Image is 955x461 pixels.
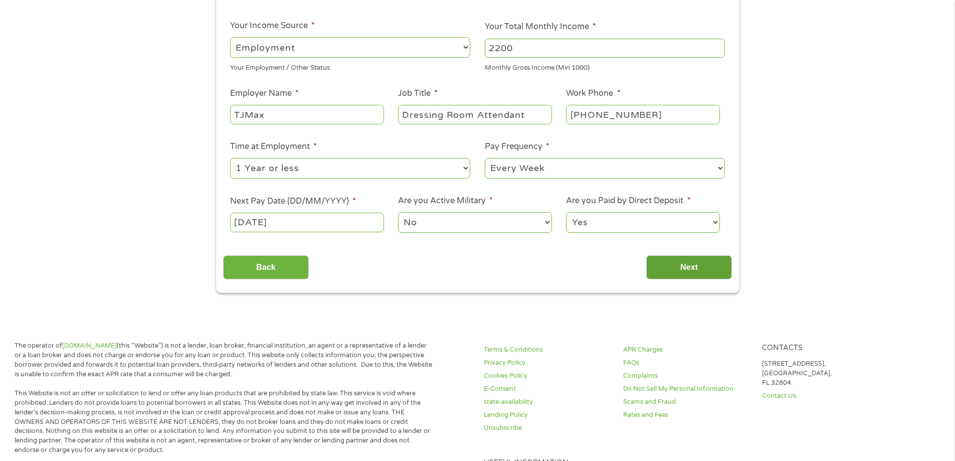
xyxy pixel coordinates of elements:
a: Privacy Policy [484,358,611,368]
label: Employer Name [230,88,299,99]
a: state-availability [484,397,611,407]
a: Complaints [623,371,750,381]
p: This Website is not an offer or solicitation to lend or offer any loan products that are prohibit... [15,389,433,455]
a: Contact Us [762,391,889,401]
div: Your Employment / Other Status [230,60,470,73]
label: Time at Employment [230,141,317,152]
a: Terms & Conditions [484,345,611,355]
label: Next Pay Date (DD/MM/YYYY) [230,196,356,207]
label: Pay Frequency [485,141,549,152]
input: Use the arrow keys to pick a date [230,213,384,232]
a: APR Charges [623,345,750,355]
a: Scams and Fraud [623,397,750,407]
label: Job Title [398,88,438,99]
a: Do Not Sell My Personal Information [623,384,750,394]
a: Cookies Policy [484,371,611,381]
input: Cashier [398,105,551,124]
a: E-Consent [484,384,611,394]
input: Next [646,255,732,280]
h4: Contacts [762,344,889,353]
a: [DOMAIN_NAME] [62,342,117,350]
a: Rates and Fees [623,410,750,420]
input: (231) 754-4010 [566,105,719,124]
input: 1800 [485,39,725,58]
label: Are you Active Military [398,196,493,206]
label: Are you Paid by Direct Deposit [566,196,690,206]
a: Unsubscribe [484,423,611,433]
label: Your Income Source [230,21,315,31]
label: Work Phone [566,88,620,99]
div: Monthly Gross Income (Min 1000) [485,60,725,73]
input: Walmart [230,105,384,124]
a: FAQs [623,358,750,368]
label: Your Total Monthly Income [485,22,596,32]
p: [STREET_ADDRESS], [GEOGRAPHIC_DATA], FL 32804. [762,359,889,388]
p: The operator of (this “Website”) is not a lender, loan broker, financial institution, an agent or... [15,341,433,379]
a: Lending Policy [484,410,611,420]
input: Back [223,255,309,280]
